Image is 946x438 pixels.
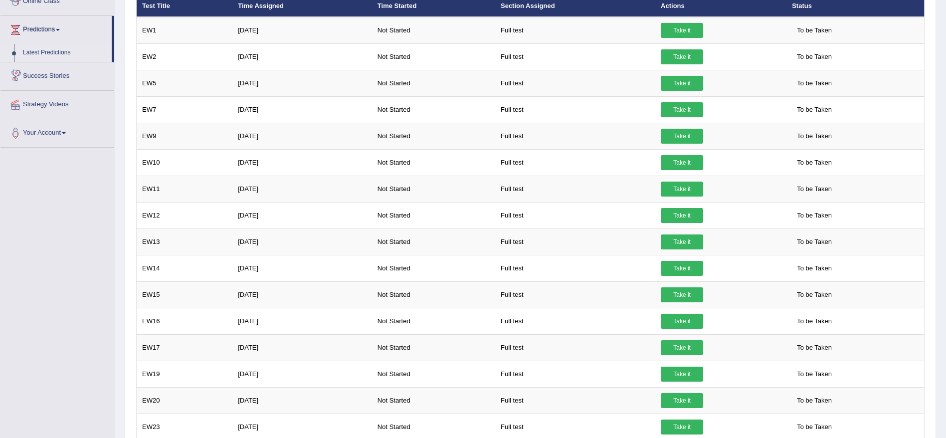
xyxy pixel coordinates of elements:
span: To be Taken [792,393,837,408]
td: [DATE] [232,123,372,149]
td: Not Started [372,123,495,149]
td: EW10 [137,149,233,176]
td: EW12 [137,202,233,228]
td: Full test [495,96,655,123]
td: EW15 [137,281,233,308]
td: [DATE] [232,17,372,44]
td: Full test [495,17,655,44]
td: Full test [495,334,655,361]
td: Not Started [372,308,495,334]
td: Full test [495,308,655,334]
td: EW7 [137,96,233,123]
td: Not Started [372,149,495,176]
a: Take it [661,23,703,38]
span: To be Taken [792,367,837,382]
td: Full test [495,387,655,414]
td: EW2 [137,43,233,70]
td: Not Started [372,387,495,414]
td: [DATE] [232,361,372,387]
span: To be Taken [792,49,837,64]
a: Take it [661,420,703,435]
td: Full test [495,43,655,70]
td: EW5 [137,70,233,96]
td: EW19 [137,361,233,387]
td: EW16 [137,308,233,334]
a: Take it [661,155,703,170]
td: [DATE] [232,202,372,228]
a: Take it [661,287,703,302]
a: Take it [661,393,703,408]
td: Not Started [372,43,495,70]
td: [DATE] [232,96,372,123]
td: Full test [495,255,655,281]
td: EW14 [137,255,233,281]
td: [DATE] [232,43,372,70]
td: [DATE] [232,308,372,334]
td: [DATE] [232,281,372,308]
span: To be Taken [792,23,837,38]
a: Take it [661,234,703,249]
span: To be Taken [792,314,837,329]
td: [DATE] [232,149,372,176]
td: Not Started [372,176,495,202]
a: Take it [661,261,703,276]
td: Not Started [372,281,495,308]
td: Full test [495,149,655,176]
a: Take it [661,208,703,223]
span: To be Taken [792,155,837,170]
td: [DATE] [232,334,372,361]
td: Not Started [372,96,495,123]
span: To be Taken [792,76,837,91]
td: [DATE] [232,228,372,255]
td: Full test [495,123,655,149]
td: [DATE] [232,176,372,202]
a: Take it [661,102,703,117]
span: To be Taken [792,182,837,197]
td: Not Started [372,228,495,255]
a: Predictions [0,16,112,41]
td: Not Started [372,334,495,361]
td: Full test [495,70,655,96]
td: Full test [495,176,655,202]
td: Full test [495,228,655,255]
span: To be Taken [792,129,837,144]
a: Your Account [0,119,114,144]
span: To be Taken [792,420,837,435]
span: To be Taken [792,340,837,355]
a: Strategy Videos [0,91,114,116]
td: Full test [495,281,655,308]
td: Not Started [372,70,495,96]
td: EW13 [137,228,233,255]
td: EW11 [137,176,233,202]
td: EW17 [137,334,233,361]
a: Latest Predictions [18,44,112,62]
td: Full test [495,202,655,228]
td: EW1 [137,17,233,44]
td: Not Started [372,255,495,281]
td: [DATE] [232,70,372,96]
span: To be Taken [792,234,837,249]
a: Take it [661,76,703,91]
td: Full test [495,361,655,387]
td: [DATE] [232,387,372,414]
a: Take it [661,129,703,144]
a: Take it [661,367,703,382]
td: Not Started [372,17,495,44]
span: To be Taken [792,261,837,276]
a: Take it [661,314,703,329]
span: To be Taken [792,287,837,302]
a: Take it [661,49,703,64]
span: To be Taken [792,102,837,117]
a: Success Stories [0,62,114,87]
td: [DATE] [232,255,372,281]
a: Take it [661,340,703,355]
td: Not Started [372,202,495,228]
a: Take it [661,182,703,197]
td: EW20 [137,387,233,414]
td: Not Started [372,361,495,387]
td: EW9 [137,123,233,149]
span: To be Taken [792,208,837,223]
